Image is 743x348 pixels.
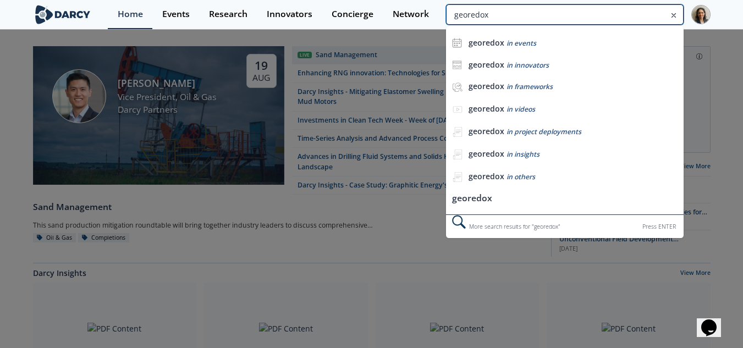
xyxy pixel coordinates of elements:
b: georedox [469,81,504,91]
span: in frameworks [507,82,553,91]
b: georedox [469,171,504,181]
b: georedox [469,126,504,136]
b: georedox [469,103,504,114]
img: logo-wide.svg [33,5,93,24]
div: Home [118,10,143,19]
span: in innovators [507,60,549,70]
span: in insights [507,150,540,159]
span: in others [507,172,535,181]
span: in project deployments [507,127,581,136]
span: in events [507,38,536,48]
span: in videos [507,104,535,114]
img: icon [452,60,462,70]
b: georedox [469,37,504,48]
div: More search results for " georedox " [446,214,683,238]
div: Events [162,10,190,19]
input: Advanced Search [446,4,683,25]
div: Concierge [332,10,373,19]
b: georedox [469,148,504,159]
div: Press ENTER [642,221,676,233]
div: Network [393,10,429,19]
li: georedox [446,189,683,209]
img: icon [452,38,462,48]
iframe: chat widget [697,304,732,337]
div: Research [209,10,247,19]
b: georedox [469,59,504,70]
img: Profile [691,5,711,24]
div: Innovators [267,10,312,19]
